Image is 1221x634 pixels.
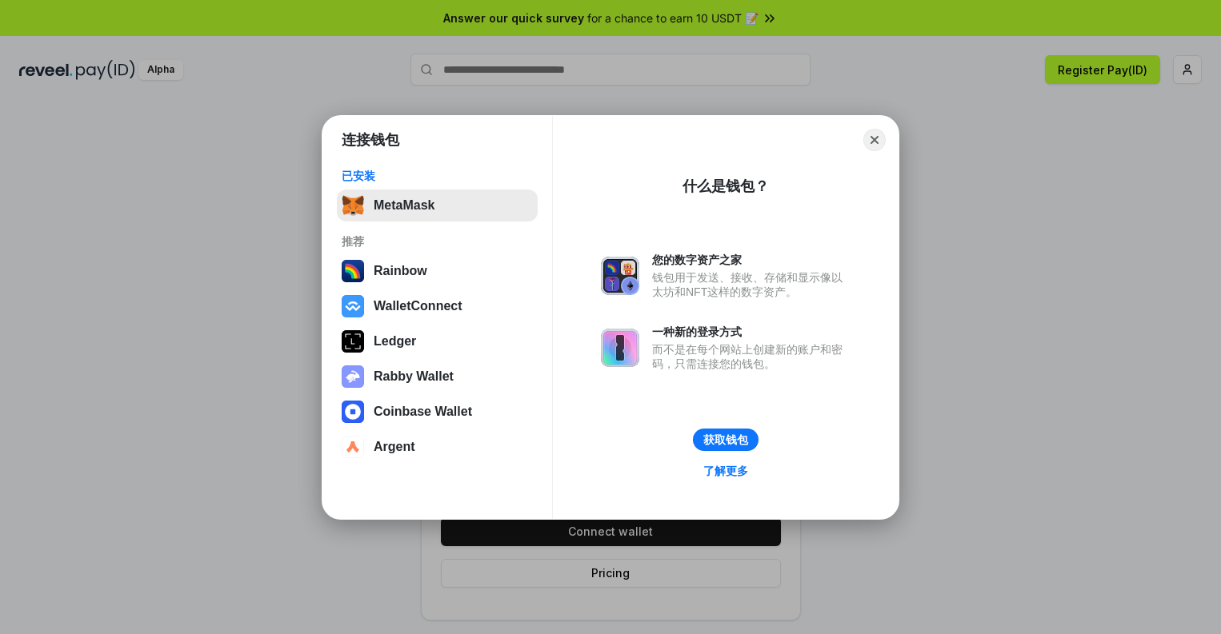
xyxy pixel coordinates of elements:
img: svg+xml,%3Csvg%20width%3D%22120%22%20height%3D%22120%22%20viewBox%3D%220%200%20120%20120%22%20fil... [342,260,364,282]
div: 而不是在每个网站上创建新的账户和密码，只需连接您的钱包。 [652,342,851,371]
h1: 连接钱包 [342,130,399,150]
div: 已安装 [342,169,533,183]
div: 钱包用于发送、接收、存储和显示像以太坊和NFT这样的数字资产。 [652,270,851,299]
div: Coinbase Wallet [374,405,472,419]
img: svg+xml,%3Csvg%20width%3D%2228%22%20height%3D%2228%22%20viewBox%3D%220%200%2028%2028%22%20fill%3D... [342,436,364,458]
div: Ledger [374,334,416,349]
img: svg+xml,%3Csvg%20width%3D%2228%22%20height%3D%2228%22%20viewBox%3D%220%200%2028%2028%22%20fill%3D... [342,401,364,423]
div: MetaMask [374,198,434,213]
button: WalletConnect [337,290,538,322]
div: 推荐 [342,234,533,249]
img: svg+xml,%3Csvg%20xmlns%3D%22http%3A%2F%2Fwww.w3.org%2F2000%2Fsvg%22%20fill%3D%22none%22%20viewBox... [601,329,639,367]
button: 获取钱包 [693,429,759,451]
div: 一种新的登录方式 [652,325,851,339]
div: 您的数字资产之家 [652,253,851,267]
img: svg+xml,%3Csvg%20xmlns%3D%22http%3A%2F%2Fwww.w3.org%2F2000%2Fsvg%22%20fill%3D%22none%22%20viewBox... [601,257,639,295]
button: Rabby Wallet [337,361,538,393]
button: Rainbow [337,255,538,287]
img: svg+xml,%3Csvg%20width%3D%2228%22%20height%3D%2228%22%20viewBox%3D%220%200%2028%2028%22%20fill%3D... [342,295,364,317]
div: WalletConnect [374,299,462,313]
button: MetaMask [337,189,538,221]
div: Argent [374,440,415,454]
div: Rainbow [374,264,427,278]
button: Argent [337,431,538,463]
div: 获取钱包 [703,433,748,447]
div: Rabby Wallet [374,369,454,384]
button: Close [863,129,886,151]
a: 了解更多 [694,461,758,481]
button: Coinbase Wallet [337,396,538,428]
div: 什么是钱包？ [683,177,769,196]
img: svg+xml,%3Csvg%20xmlns%3D%22http%3A%2F%2Fwww.w3.org%2F2000%2Fsvg%22%20width%3D%2228%22%20height%3... [342,330,364,353]
img: svg+xml,%3Csvg%20xmlns%3D%22http%3A%2F%2Fwww.w3.org%2F2000%2Fsvg%22%20fill%3D%22none%22%20viewBox... [342,365,364,388]
button: Ledger [337,325,538,357]
img: svg+xml,%3Csvg%20fill%3D%22none%22%20height%3D%2233%22%20viewBox%3D%220%200%2035%2033%22%20width%... [342,194,364,217]
div: 了解更多 [703,464,748,478]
